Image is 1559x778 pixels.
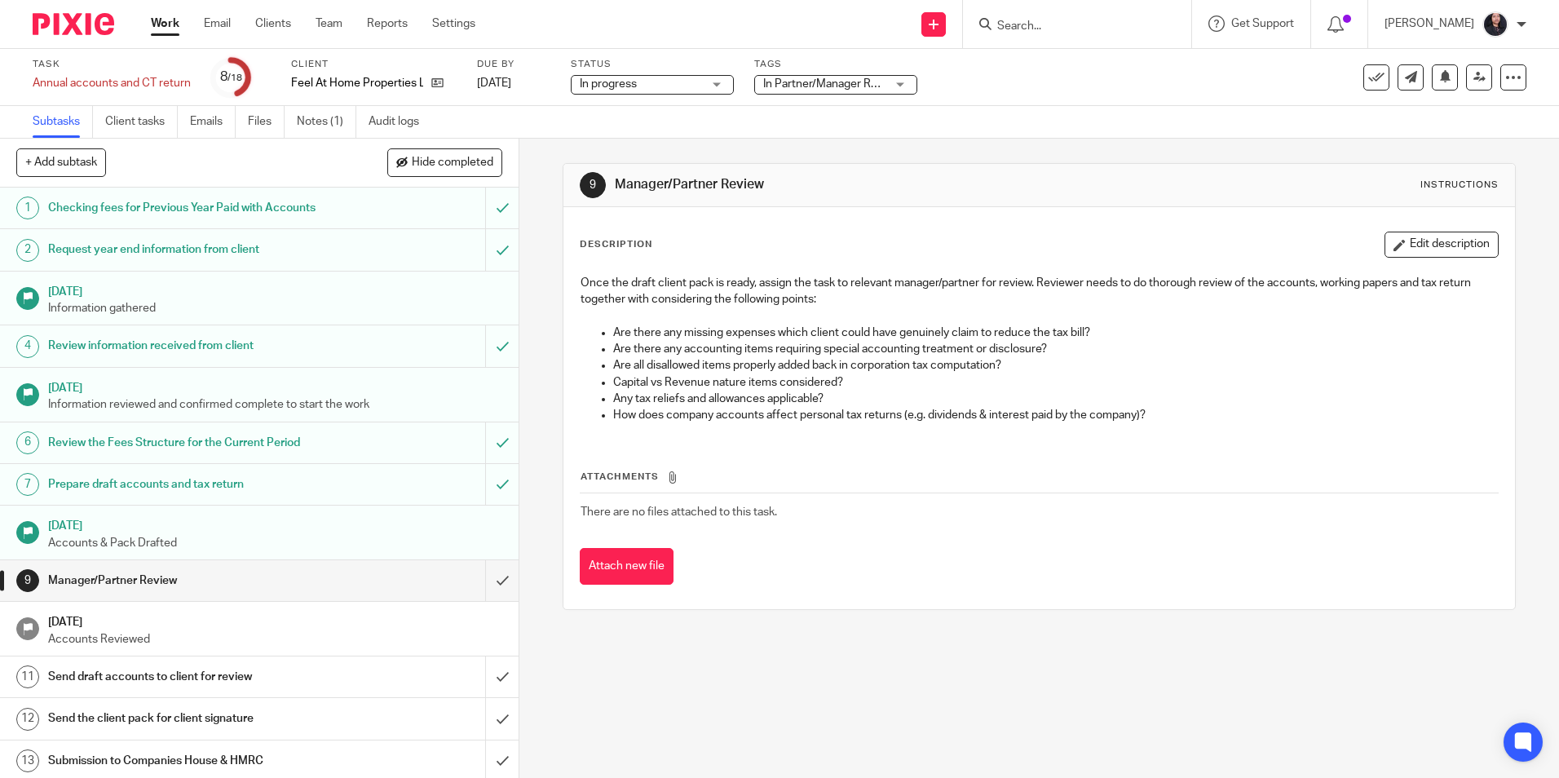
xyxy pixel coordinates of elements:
[996,20,1142,34] input: Search
[571,58,734,71] label: Status
[48,665,329,689] h1: Send draft accounts to client for review
[48,334,329,358] h1: Review information received from client
[48,196,329,220] h1: Checking fees for Previous Year Paid with Accounts
[204,15,231,32] a: Email
[227,73,242,82] small: /18
[613,374,1497,391] p: Capital vs Revenue nature items considered?
[580,548,674,585] button: Attach new file
[16,148,106,176] button: + Add subtask
[105,106,178,138] a: Client tasks
[33,75,191,91] div: Annual accounts and CT return
[432,15,475,32] a: Settings
[16,473,39,496] div: 7
[580,78,637,90] span: In progress
[615,176,1074,193] h1: Manager/Partner Review
[48,280,503,300] h1: [DATE]
[48,514,503,534] h1: [DATE]
[613,407,1497,423] p: How does company accounts affect personal tax returns (e.g. dividends & interest paid by the comp...
[1385,15,1474,32] p: [PERSON_NAME]
[581,506,777,518] span: There are no files attached to this task.
[16,197,39,219] div: 1
[369,106,431,138] a: Audit logs
[297,106,356,138] a: Notes (1)
[581,275,1497,308] p: Once the draft client pack is ready, assign the task to relevant manager/partner for review. Revi...
[16,665,39,688] div: 11
[1385,232,1499,258] button: Edit description
[48,749,329,773] h1: Submission to Companies House & HMRC
[48,706,329,731] h1: Send the client pack for client signature
[48,631,503,648] p: Accounts Reviewed
[367,15,408,32] a: Reports
[613,391,1497,407] p: Any tax reliefs and allowances applicable?
[248,106,285,138] a: Files
[1420,179,1499,192] div: Instructions
[16,708,39,731] div: 12
[613,341,1497,357] p: Are there any accounting items requiring special accounting treatment or disclosure?
[33,13,114,35] img: Pixie
[48,300,503,316] p: Information gathered
[48,237,329,262] h1: Request year end information from client
[33,106,93,138] a: Subtasks
[477,58,550,71] label: Due by
[220,68,242,86] div: 8
[580,172,606,198] div: 9
[48,610,503,630] h1: [DATE]
[580,238,652,251] p: Description
[1482,11,1508,38] img: MicrosoftTeams-image.jfif
[48,431,329,455] h1: Review the Fees Structure for the Current Period
[16,239,39,262] div: 2
[412,157,493,170] span: Hide completed
[16,749,39,772] div: 13
[48,535,503,551] p: Accounts & Pack Drafted
[48,472,329,497] h1: Prepare draft accounts and tax return
[291,75,423,91] p: Feel At Home Properties Ltd
[151,15,179,32] a: Work
[1231,18,1294,29] span: Get Support
[754,58,917,71] label: Tags
[48,396,503,413] p: Information reviewed and confirmed complete to start the work
[16,431,39,454] div: 6
[190,106,236,138] a: Emails
[16,335,39,358] div: 4
[581,472,659,481] span: Attachments
[387,148,502,176] button: Hide completed
[48,568,329,593] h1: Manager/Partner Review
[613,325,1497,341] p: Are there any missing expenses which client could have genuinely claim to reduce the tax bill?
[33,58,191,71] label: Task
[255,15,291,32] a: Clients
[316,15,342,32] a: Team
[763,78,900,90] span: In Partner/Manager Review
[291,58,457,71] label: Client
[477,77,511,89] span: [DATE]
[16,569,39,592] div: 9
[48,376,503,396] h1: [DATE]
[613,357,1497,374] p: Are all disallowed items properly added back in corporation tax computation?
